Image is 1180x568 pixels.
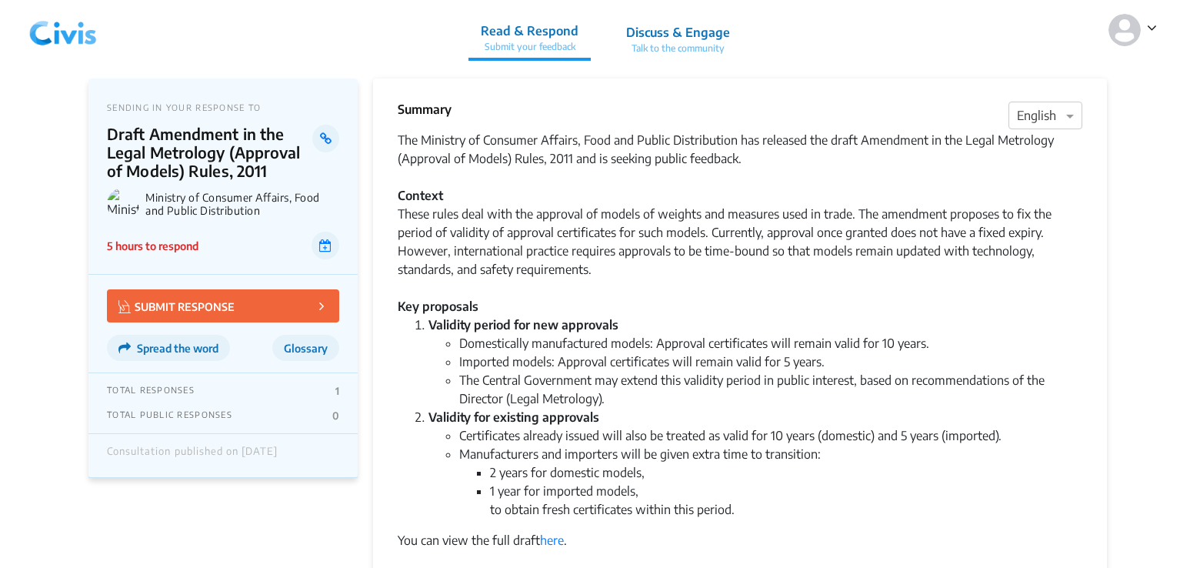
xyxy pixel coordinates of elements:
[481,22,578,40] p: Read & Respond
[481,40,578,54] p: Submit your feedback
[107,102,339,112] p: SENDING IN YOUR RESPONSE TO
[137,342,218,355] span: Spread the word
[107,409,232,422] p: TOTAL PUBLIC RESPONSES
[335,385,339,397] p: 1
[398,131,1082,316] div: The Ministry of Consumer Affairs, Food and Public Distribution has released the draft Amendment i...
[107,289,339,322] button: SUBMIT RESPONSE
[459,371,1082,408] li: The Central Government may extend this validity period in public interest, based on recommendatio...
[490,463,1082,482] li: 2 years for domestic models,
[145,191,339,217] p: Ministry of Consumer Affairs, Food and Public Distribution
[107,335,230,361] button: Spread the word
[398,531,1082,550] div: You can view the full draft .
[459,426,1082,445] li: Certificates already issued will also be treated as valid for 10 years (domestic) and 5 years (im...
[459,334,1082,352] li: Domestically manufactured models: Approval certificates will remain valid for 10 years.
[107,238,198,254] p: 5 hours to respond
[540,533,564,548] a: here
[398,100,452,119] p: Summary
[332,409,339,422] p: 0
[459,352,1082,371] li: Imported models: Approval certificates will remain valid for 5 years.
[459,445,1082,519] li: Manufacturers and importers will be given extra time to transition:
[284,342,328,355] span: Glossary
[107,125,312,180] p: Draft Amendment in the Legal Metrology (Approval of Models) Rules, 2011
[626,42,730,55] p: Talk to the community
[107,188,139,220] img: Ministry of Consumer Affairs, Food and Public Distribution logo
[118,297,235,315] p: SUBMIT RESPONSE
[398,188,443,203] strong: Context
[272,335,339,361] button: Glossary
[118,300,131,313] img: Vector.jpg
[107,446,278,466] div: Consultation published on [DATE]
[398,299,478,314] strong: Key proposals
[626,23,730,42] p: Discuss & Engage
[428,409,599,425] strong: Validity for existing approvals
[490,482,1082,519] li: 1 year for imported models, to obtain fresh certificates within this period.
[23,7,103,53] img: navlogo.png
[428,317,618,332] strong: Validity period for new approvals
[1108,14,1141,46] img: person-default.svg
[107,385,195,397] p: TOTAL RESPONSES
